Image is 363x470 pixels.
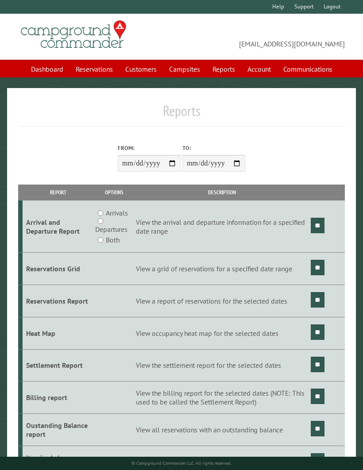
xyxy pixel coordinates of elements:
a: Communications [278,61,338,77]
a: Dashboard [26,61,69,77]
a: Customers [120,61,162,77]
td: View the settlement report for the selected dates [135,349,309,381]
label: To: [182,144,245,152]
a: Reports [207,61,240,77]
th: Options [94,185,135,200]
td: View all reservations with an outstanding balance [135,414,309,446]
td: Reservations Grid [23,253,94,285]
label: From: [118,144,181,152]
th: Description [135,185,309,200]
label: Arrivals [106,208,128,218]
td: Settlement Report [23,349,94,381]
label: Departures [95,224,127,235]
td: View the arrival and departure information for a specified date range [135,200,309,253]
label: Both [106,235,120,245]
small: © Campground Commander LLC. All rights reserved. [131,460,232,466]
td: View the billing report for the selected dates (NOTE: This used to be called the Settlement Report) [135,381,309,414]
h1: Reports [18,102,345,127]
th: Report [23,185,94,200]
span: [EMAIL_ADDRESS][DOMAIN_NAME] [181,24,345,49]
td: View a report of reservations for the selected dates [135,285,309,317]
a: Account [242,61,276,77]
a: Campsites [164,61,205,77]
td: View occupancy heat map for the selected dates [135,317,309,349]
td: Arrival and Departure Report [23,200,94,253]
td: View a grid of reservations for a specified date range [135,253,309,285]
td: Billing report [23,381,94,414]
td: Reservations Report [23,285,94,317]
a: Reservations [70,61,118,77]
td: Heat Map [23,317,94,349]
img: Campground Commander [18,17,129,52]
td: Oustanding Balance report [23,414,94,446]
